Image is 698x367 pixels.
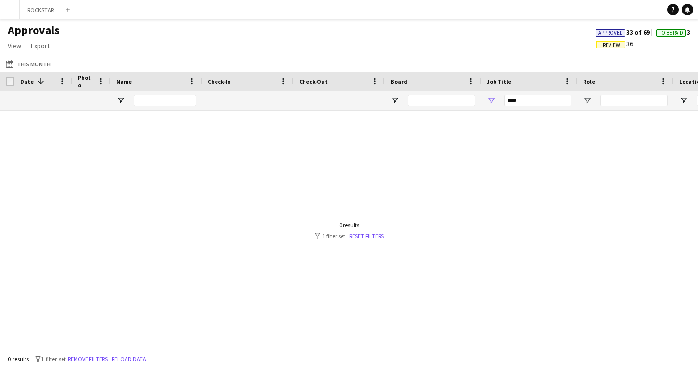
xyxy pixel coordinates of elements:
[31,41,50,50] span: Export
[583,96,592,105] button: Open Filter Menu
[583,78,595,85] span: Role
[116,96,125,105] button: Open Filter Menu
[600,95,668,106] input: Role Filter Input
[299,78,328,85] span: Check-Out
[6,77,14,86] input: Column with Header Selection
[408,95,475,106] input: Board Filter Input
[487,78,511,85] span: Job Title
[20,78,34,85] span: Date
[315,221,384,228] div: 0 results
[208,78,231,85] span: Check-In
[315,232,384,240] div: 1 filter set
[391,96,399,105] button: Open Filter Menu
[66,354,110,365] button: Remove filters
[487,96,495,105] button: Open Filter Menu
[4,58,52,70] button: This Month
[27,39,53,52] a: Export
[679,96,688,105] button: Open Filter Menu
[116,78,132,85] span: Name
[391,78,407,85] span: Board
[4,39,25,52] a: View
[349,232,384,240] a: Reset filters
[110,354,148,365] button: Reload data
[656,28,690,37] span: 3
[596,28,656,37] span: 33 of 69
[20,0,62,19] button: ROCKSTAR
[78,74,93,89] span: Photo
[603,42,620,49] span: Review
[134,95,196,106] input: Name Filter Input
[504,95,571,106] input: Job Title Filter Input
[598,30,623,36] span: Approved
[596,39,633,48] span: 36
[659,30,683,36] span: To Be Paid
[41,355,66,363] span: 1 filter set
[8,41,21,50] span: View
